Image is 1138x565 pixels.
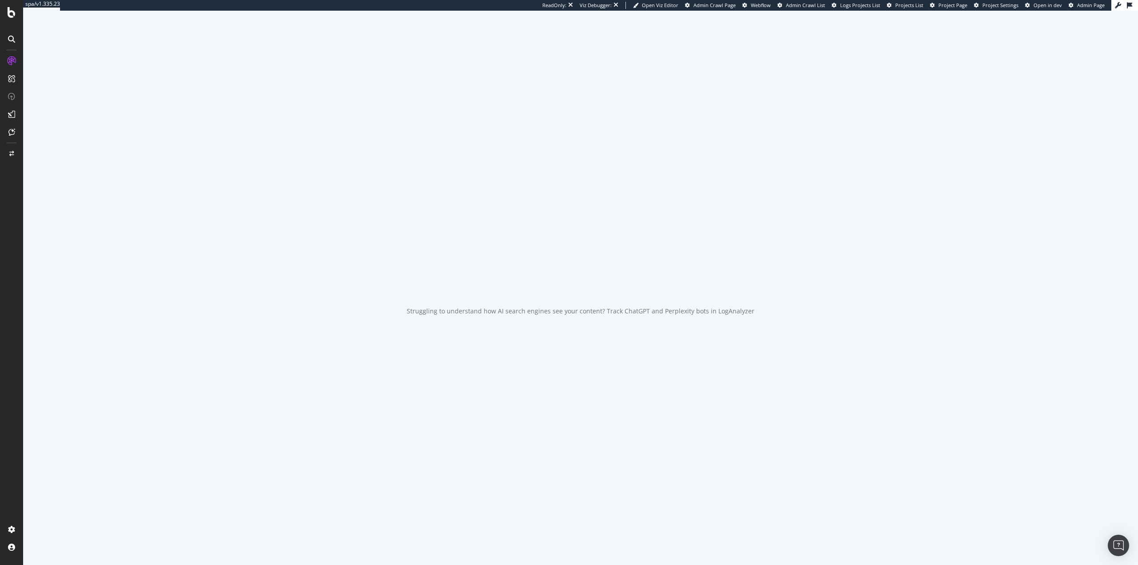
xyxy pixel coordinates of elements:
span: Open Viz Editor [642,2,678,8]
a: Project Settings [974,2,1018,9]
a: Admin Crawl Page [685,2,736,9]
span: Admin Crawl Page [693,2,736,8]
span: Admin Crawl List [786,2,825,8]
a: Projects List [887,2,923,9]
div: Struggling to understand how AI search engines see your content? Track ChatGPT and Perplexity bot... [407,307,754,316]
span: Project Page [938,2,967,8]
span: Logs Projects List [840,2,880,8]
div: Open Intercom Messenger [1108,535,1129,556]
a: Admin Crawl List [777,2,825,9]
span: Webflow [751,2,771,8]
div: ReadOnly: [542,2,566,9]
a: Open in dev [1025,2,1062,9]
a: Logs Projects List [832,2,880,9]
div: Viz Debugger: [580,2,612,9]
span: Project Settings [982,2,1018,8]
span: Projects List [895,2,923,8]
a: Admin Page [1069,2,1105,9]
div: animation [549,260,613,293]
a: Webflow [742,2,771,9]
span: Admin Page [1077,2,1105,8]
a: Open Viz Editor [633,2,678,9]
span: Open in dev [1034,2,1062,8]
a: Project Page [930,2,967,9]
